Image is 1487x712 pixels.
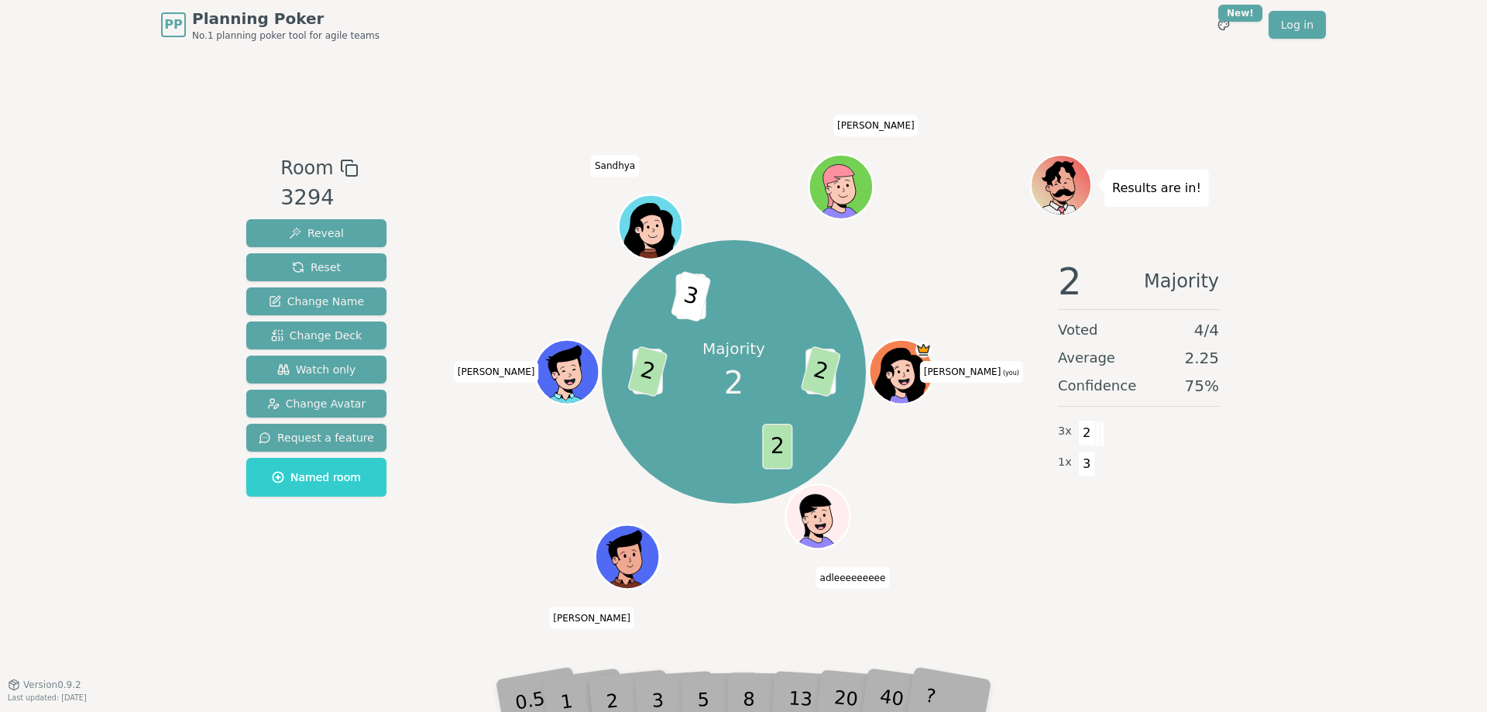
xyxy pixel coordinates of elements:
a: PPPlanning PokerNo.1 planning poker tool for agile teams [161,8,379,42]
span: (you) [1001,370,1019,377]
span: 2 [724,359,743,406]
button: Change Name [246,287,386,315]
span: Last updated: [DATE] [8,693,87,702]
span: PP [164,15,182,34]
button: Reset [246,253,386,281]
span: Reset [292,260,341,275]
span: Planning Poker [192,8,379,29]
span: Watch only [277,362,356,377]
span: Room [280,154,333,182]
span: 2 [1058,263,1082,300]
span: Click to change your name [454,361,539,383]
span: 2 [800,346,841,397]
button: Request a feature [246,424,386,452]
p: Majority [702,338,765,359]
span: Voted [1058,319,1098,341]
span: Version 0.9.2 [23,679,81,691]
span: Majority [1144,263,1219,300]
button: Change Avatar [246,390,386,418]
button: Version0.9.2 [8,679,81,691]
button: Reveal [246,219,386,247]
span: Click to change your name [549,607,634,628]
div: 3294 [280,182,358,214]
span: 3 [670,271,711,323]
button: Watch only [246,356,386,384]
span: Click to change your name [833,115,919,136]
span: Sahana is the host [915,342,932,358]
span: Named room [272,470,361,485]
span: Change Name [269,294,364,309]
div: New! [1218,5,1262,22]
span: Average [1058,347,1115,369]
span: 75 % [1185,375,1219,397]
button: Named room [246,458,386,497]
span: Reveal [289,225,344,241]
span: Click to change your name [920,361,1023,383]
span: Change Deck [271,328,362,343]
span: Change Avatar [267,396,366,411]
button: Click to change your avatar [871,342,931,402]
span: 2.25 [1184,347,1219,369]
button: New! [1210,11,1238,39]
button: Change Deck [246,322,386,349]
span: 3 x [1058,423,1072,440]
span: 2 [1078,420,1096,446]
span: 4 / 4 [1194,319,1219,341]
span: 2 [762,424,792,470]
span: No.1 planning poker tool for agile teams [192,29,379,42]
span: 1 x [1058,454,1072,471]
a: Log in [1269,11,1326,39]
span: Click to change your name [816,566,890,588]
span: Click to change your name [591,155,639,177]
span: Confidence [1058,375,1136,397]
span: 3 [1078,451,1096,477]
p: Results are in! [1112,177,1201,199]
span: Request a feature [259,430,374,445]
span: 2 [627,346,668,397]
